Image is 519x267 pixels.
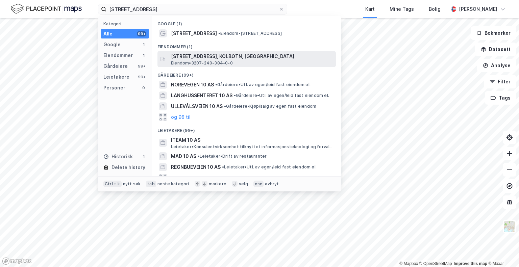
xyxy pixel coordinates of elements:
span: [STREET_ADDRESS], KOLBOTN, [GEOGRAPHIC_DATA] [171,52,333,60]
div: Mine Tags [390,5,414,13]
div: 1 [141,53,146,58]
span: • [234,93,236,98]
div: tab [146,181,156,187]
div: velg [239,181,248,187]
div: Google [103,41,121,49]
div: Kontrollprogram for chat [485,235,519,267]
div: markere [209,181,226,187]
button: Filter [484,75,516,88]
span: Gårdeiere • Utl. av egen/leid fast eiendom el. [234,93,329,98]
div: Kart [365,5,375,13]
span: • [198,154,200,159]
span: Leietaker • Drift av restauranter [198,154,267,159]
div: esc [253,181,264,187]
span: REGNBUEVEIEN 10 AS [171,163,221,171]
a: Mapbox [399,261,418,266]
a: OpenStreetMap [419,261,452,266]
div: Alle [103,30,113,38]
div: 99+ [137,74,146,80]
span: Leietaker • Konsulentvirksomhet tilknyttet informasjonsteknologi og forvaltning og drift av IT-sy... [171,144,335,150]
div: 1 [141,42,146,47]
div: Personer [103,84,125,92]
div: avbryt [265,181,279,187]
span: MAD 10 AS [171,152,196,160]
iframe: Chat Widget [485,235,519,267]
div: 99+ [137,31,146,36]
div: Gårdeiere [103,62,128,70]
span: Leietaker • Utl. av egen/leid fast eiendom el. [222,164,317,170]
div: Kategori [103,21,149,26]
div: neste kategori [157,181,189,187]
span: LANGHUSSENTERET 10 AS [171,91,232,100]
div: Gårdeiere (99+) [152,67,341,79]
span: ULLEVÅLSVEIEN 10 AS [171,102,223,110]
div: Delete history [112,163,145,171]
button: Tags [485,91,516,105]
div: Historikk [103,153,133,161]
div: Leietakere [103,73,129,81]
span: Eiendom • [STREET_ADDRESS] [218,31,282,36]
div: Ctrl + k [103,181,122,187]
span: Eiendom • 3207-240-384-0-0 [171,60,233,66]
span: [STREET_ADDRESS] [171,29,217,37]
div: Eiendommer [103,51,133,59]
span: ITEAM 10 AS [171,136,333,144]
input: Søk på adresse, matrikkel, gårdeiere, leietakere eller personer [106,4,279,14]
a: Mapbox homepage [2,257,32,265]
span: • [222,164,224,169]
div: Leietakere (99+) [152,123,341,135]
button: Analyse [477,59,516,72]
div: Bolig [429,5,441,13]
img: logo.f888ab2527a4732fd821a326f86c7f29.svg [11,3,82,15]
div: 0 [141,85,146,90]
button: Bokmerker [471,26,516,40]
div: [PERSON_NAME] [459,5,497,13]
span: Gårdeiere • Utl. av egen/leid fast eiendom el. [215,82,311,87]
div: Eiendommer (1) [152,39,341,51]
div: Google (1) [152,16,341,28]
div: nytt søk [123,181,141,187]
button: og 96 til [171,174,191,182]
button: Datasett [475,43,516,56]
div: 99+ [137,63,146,69]
a: Improve this map [454,261,487,266]
span: Gårdeiere • Kjøp/salg av egen fast eiendom [224,104,316,109]
span: • [218,31,220,36]
span: • [215,82,217,87]
span: • [224,104,226,109]
button: og 96 til [171,113,191,121]
span: NOREVEGEN 10 AS [171,81,214,89]
div: 1 [141,154,146,159]
img: Z [503,220,516,233]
